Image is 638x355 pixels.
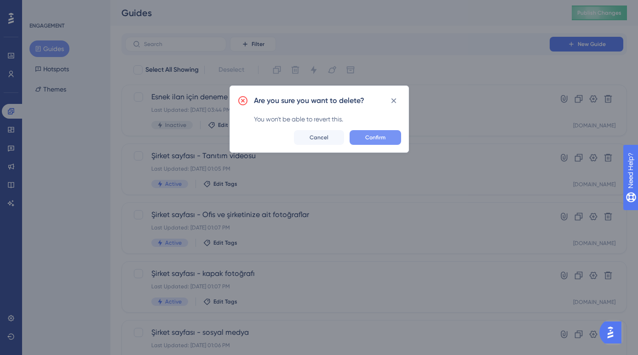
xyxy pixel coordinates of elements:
[599,319,627,346] iframe: UserGuiding AI Assistant Launcher
[254,114,401,125] div: You won't be able to revert this.
[365,134,385,141] span: Confirm
[22,2,57,13] span: Need Help?
[254,95,364,106] h2: Are you sure you want to delete?
[310,134,328,141] span: Cancel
